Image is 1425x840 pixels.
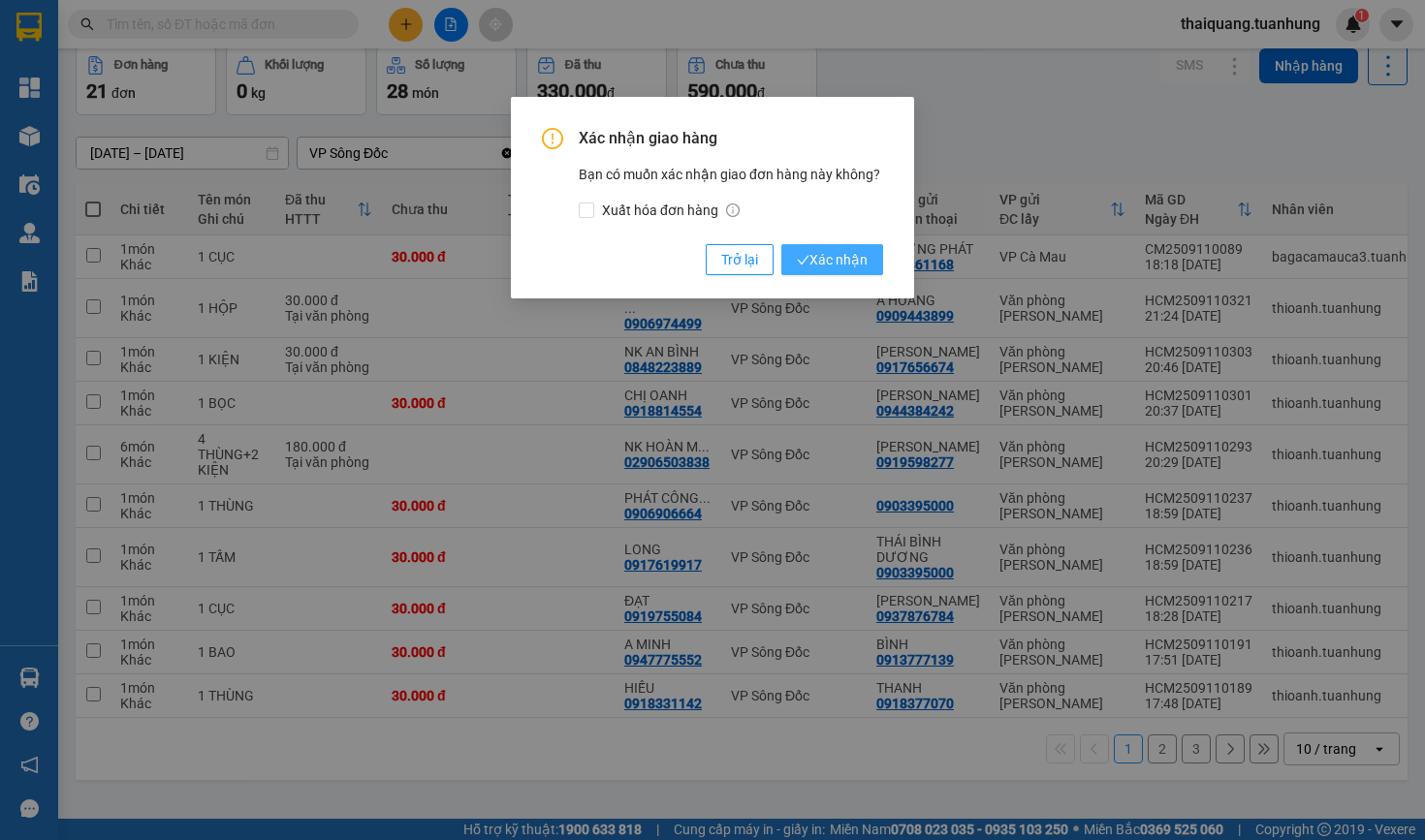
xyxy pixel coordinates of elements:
span: Trở lại [721,249,758,270]
span: check [797,254,809,266]
span: Xác nhận [797,249,868,270]
button: checkXác nhận [781,244,883,275]
button: Trở lại [706,244,774,275]
span: Xuất hóa đơn hàng [594,200,747,221]
span: exclamation-circle [542,128,563,149]
span: info-circle [726,203,740,217]
div: Bạn có muốn xác nhận giao đơn hàng này không? [579,164,883,221]
span: Xác nhận giao hàng [579,128,883,149]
